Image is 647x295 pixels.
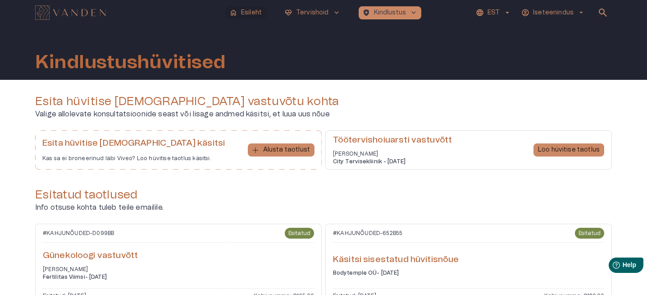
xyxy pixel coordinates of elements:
p: Kas sa ei broneerinud läbi Viveo? Loo hüvitise taotlus käsitsi. [42,155,225,162]
h1: Kindlustushüvitised [35,52,226,73]
button: Iseteenindusarrow_drop_down [520,6,587,19]
p: Alusta taotlust [263,145,310,155]
h6: Käsitsi sisestatud hüvitisnõue [333,254,604,266]
button: Alusta taotlust [248,143,314,157]
span: Esitatud [575,229,604,237]
h6: Töötervishoiuarsti vastuvõtt [333,134,452,147]
iframe: Help widget launcher [577,254,647,279]
p: Kindlustus [374,8,406,18]
button: health_and_safetyKindlustuskeyboard_arrow_down [359,6,422,19]
p: [PERSON_NAME] [333,150,452,158]
p: EST [488,8,500,18]
p: Tervishoid [296,8,329,18]
h6: Fertilitas Viimsi - [DATE] [43,273,314,281]
button: Loo hüvitise taotlus [533,143,604,157]
p: Iseteenindus [533,8,574,18]
span: arrow_drop_down [577,9,585,17]
h6: Bodytemple OÜ - [DATE] [333,269,604,277]
span: ecg_heart [284,9,292,17]
span: search [597,7,608,18]
span: keyboard_arrow_down [333,9,341,17]
p: [PERSON_NAME] [43,266,314,273]
button: homeEsileht [226,6,266,19]
span: Esitatud [285,229,314,237]
span: health_and_safety [362,9,370,17]
button: ecg_heartTervishoidkeyboard_arrow_down [281,6,344,19]
button: EST [474,6,513,19]
span: keyboard_arrow_down [410,9,418,17]
p: Valige allolevate konsultatsioonide seast või lisage andmed käsitsi, et luua uus nõue [35,109,612,120]
p: Loo hüvitise taotlus [538,145,600,155]
h6: City Tervisekliinik - [DATE] [333,158,452,166]
span: home [229,9,237,17]
p: # KAHJUNÕUDED - 652B55 [333,230,402,237]
button: open search modal [594,4,612,22]
h6: Esita hüvitise [DEMOGRAPHIC_DATA] käsitsi [42,138,225,150]
a: Navigate to homepage [35,6,222,19]
p: # KAHJUNÕUDED - D099BB [43,230,114,237]
h4: Esitatud taotlused [35,188,612,202]
img: Vanden logo [35,5,106,20]
h4: Esita hüvitise [DEMOGRAPHIC_DATA] vastuvõtu kohta [35,94,612,109]
p: Info otsuse kohta tuleb teile emailile. [35,202,612,213]
p: Esileht [241,8,262,18]
h6: Günekoloogi vastuvõtt [43,250,314,262]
